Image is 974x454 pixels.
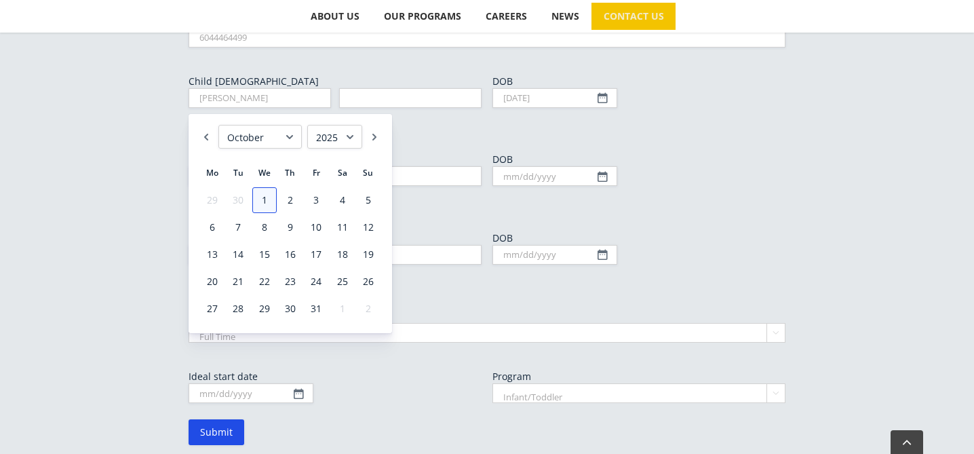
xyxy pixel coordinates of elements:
a: 23 [278,269,303,295]
span: 30 [226,187,250,213]
a: 7 [226,214,250,240]
label: Program [492,370,785,383]
span: 29 [200,187,225,213]
a: 5 [356,187,381,213]
span: Sunday [363,167,373,178]
a: 27 [200,296,225,322]
a: 11 [330,214,354,240]
a: 17 [304,242,328,267]
a: NEWS [539,3,591,30]
span: CONTACT US [604,12,664,21]
a: 16 [278,242,303,267]
a: 3 [304,187,328,213]
a: 19 [356,242,381,267]
a: 18 [330,242,354,267]
a: 2 [278,187,303,213]
a: 26 [356,269,381,295]
span: Tuesday [233,167,243,178]
input: mm/dd/yyyy [189,383,313,403]
label: Ideal start date [189,370,482,383]
span: Saturday [338,167,347,178]
a: OUR PROGRAMS [372,3,473,30]
span: Monday [206,167,218,178]
span: Wednesday [258,167,271,178]
input: Submit [189,419,244,445]
a: 15 [252,242,277,267]
span: 1 [330,296,354,322]
input: mm/dd/yyyy [492,245,617,265]
a: ABOUT US [298,3,371,30]
a: 28 [226,296,250,322]
a: 6 [200,214,225,240]
a: 12 [356,214,381,240]
select: Select year [307,125,362,149]
a: 14 [226,242,250,267]
label: DOB [492,231,785,245]
a: 9 [278,214,303,240]
span: Friday [313,167,320,178]
a: 13 [200,242,225,267]
a: Previous [199,125,213,149]
label: DOB [492,153,785,166]
span: CAREERS [486,12,527,21]
select: Select month [218,125,302,149]
label: Last Name [339,113,482,126]
label: Type of Care [189,309,785,323]
a: 4 [330,187,354,213]
label: Last Name [339,191,482,204]
a: CAREERS [473,3,539,30]
a: 8 [252,214,277,240]
a: 24 [304,269,328,295]
a: 10 [304,214,328,240]
span: NEWS [551,12,579,21]
a: 29 [252,296,277,322]
a: 31 [304,296,328,322]
a: 30 [278,296,303,322]
span: ABOUT US [311,12,359,21]
span: Thursday [285,167,295,178]
input: mm/dd/yyyy [492,166,617,186]
input: mm/dd/yyyy [492,88,617,108]
label: Last Name [339,270,482,283]
label: DOB [492,75,785,88]
label: First Name [189,113,331,126]
legend: Child [DEMOGRAPHIC_DATA] [189,75,319,88]
a: 21 [226,269,250,295]
a: 25 [330,269,354,295]
a: 20 [200,269,225,295]
a: 22 [252,269,277,295]
a: Next [368,125,381,149]
span: 2 [356,296,381,322]
span: OUR PROGRAMS [384,12,461,21]
a: CONTACT US [591,3,676,30]
a: 1 [252,187,277,213]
